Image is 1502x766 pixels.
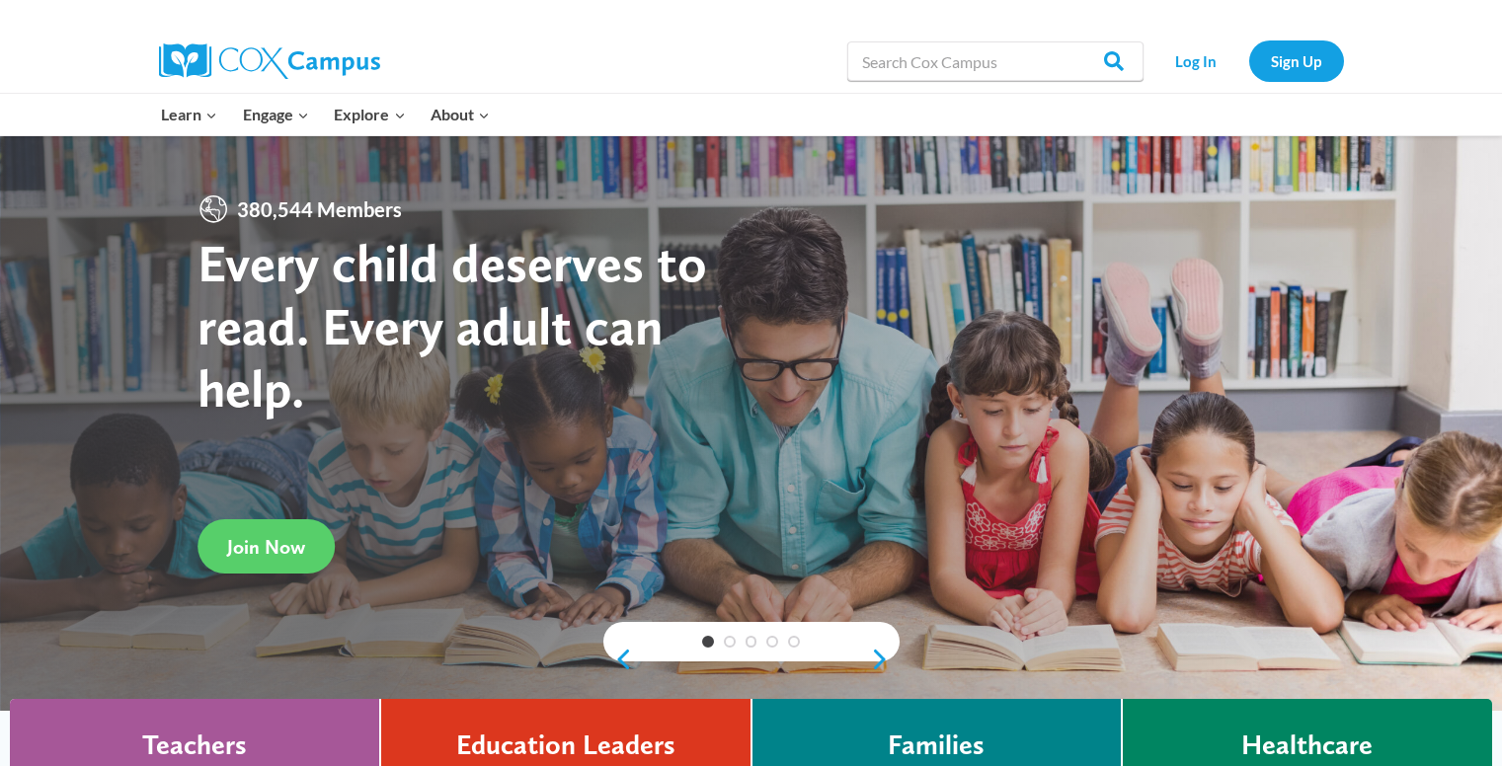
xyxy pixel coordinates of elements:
span: Engage [243,102,309,127]
strong: Every child deserves to read. Every adult can help. [198,231,707,420]
a: previous [603,648,633,671]
a: Log In [1153,40,1239,81]
span: Learn [161,102,217,127]
div: content slider buttons [603,640,900,679]
span: 380,544 Members [229,193,410,225]
a: 1 [702,636,714,648]
a: Join Now [198,519,335,574]
a: 5 [788,636,800,648]
h4: Families [888,728,985,762]
a: 3 [746,636,757,648]
a: next [870,648,900,671]
h4: Education Leaders [456,728,675,762]
nav: Secondary Navigation [1153,40,1344,81]
a: Sign Up [1249,40,1344,81]
img: Cox Campus [159,43,380,79]
nav: Primary Navigation [149,94,503,135]
h4: Teachers [142,728,247,762]
span: Explore [334,102,405,127]
a: 4 [766,636,778,648]
a: 2 [724,636,736,648]
span: Join Now [227,535,305,559]
h4: Healthcare [1241,728,1373,762]
span: About [431,102,490,127]
input: Search Cox Campus [847,41,1144,81]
